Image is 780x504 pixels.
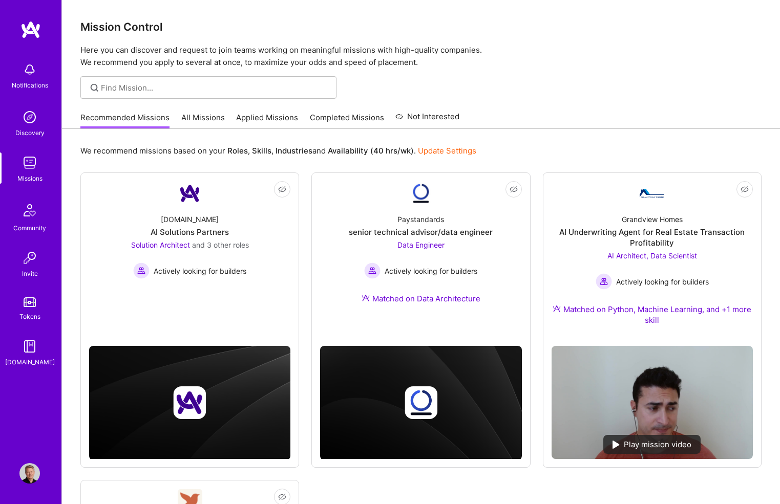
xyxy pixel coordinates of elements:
[328,146,414,156] b: Availability (40 hrs/wk)
[640,189,664,198] img: Company Logo
[19,336,40,357] img: guide book
[252,146,271,156] b: Skills
[349,227,493,237] div: senior technical advisor/data engineer
[362,293,480,304] div: Matched on Data Architecture
[397,214,444,225] div: Paystandards
[17,463,43,484] a: User Avatar
[151,227,229,237] div: AI Solutions Partners
[362,294,370,302] img: Ateam Purple Icon
[596,273,612,290] img: Actively looking for builders
[603,435,701,454] div: Play mission video
[22,268,38,279] div: Invite
[80,20,762,33] h3: Mission Control
[131,240,190,249] span: Solution Architect
[19,59,40,80] img: bell
[405,386,437,419] img: Company logo
[80,44,762,69] p: Here you can discover and request to join teams working on meaningful missions with high-quality ...
[154,266,246,276] span: Actively looking for builders
[89,346,290,459] img: cover
[552,181,753,338] a: Company LogoGrandview HomesAI Underwriting Agent for Real Estate Transaction ProfitabilityAI Arch...
[133,262,150,279] img: Actively looking for builders
[613,441,620,449] img: play
[397,240,445,249] span: Data Engineer
[418,146,476,156] a: Update Settings
[553,304,561,313] img: Ateam Purple Icon
[161,214,219,225] div: [DOMAIN_NAME]
[174,386,206,419] img: Company logo
[364,262,381,279] img: Actively looking for builders
[616,276,709,287] span: Actively looking for builders
[320,346,521,459] img: cover
[622,214,683,225] div: Grandview Homes
[15,127,45,138] div: Discovery
[385,266,477,276] span: Actively looking for builders
[19,152,40,173] img: teamwork
[19,463,40,484] img: User Avatar
[17,198,42,223] img: Community
[89,82,100,94] i: icon SearchGrey
[741,185,749,193] i: icon EyeClosed
[192,240,249,249] span: and 3 other roles
[320,181,521,316] a: Company LogoPaystandardssenior technical advisor/data engineerData Engineer Actively looking for ...
[510,185,518,193] i: icon EyeClosed
[19,107,40,127] img: discovery
[552,346,753,459] img: No Mission
[13,223,46,233] div: Community
[101,82,329,93] input: Find Mission...
[80,112,170,129] a: Recommended Missions
[181,112,225,129] a: All Missions
[276,146,312,156] b: Industries
[19,311,40,322] div: Tokens
[227,146,248,156] b: Roles
[17,173,43,184] div: Missions
[607,251,697,260] span: AI Architect, Data Scientist
[20,20,41,39] img: logo
[552,227,753,248] div: AI Underwriting Agent for Real Estate Transaction Profitability
[178,181,202,206] img: Company Logo
[278,493,286,501] i: icon EyeClosed
[278,185,286,193] i: icon EyeClosed
[409,181,433,206] img: Company Logo
[19,248,40,268] img: Invite
[24,297,36,307] img: tokens
[12,80,48,91] div: Notifications
[89,181,290,316] a: Company Logo[DOMAIN_NAME]AI Solutions PartnersSolution Architect and 3 other rolesActively lookin...
[5,357,55,367] div: [DOMAIN_NAME]
[552,304,753,325] div: Matched on Python, Machine Learning, and +1 more skill
[80,145,476,156] p: We recommend missions based on your , , and .
[236,112,298,129] a: Applied Missions
[395,111,459,129] a: Not Interested
[310,112,384,129] a: Completed Missions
